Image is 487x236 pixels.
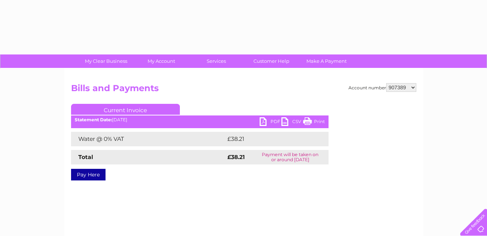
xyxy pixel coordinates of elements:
a: PDF [260,117,281,128]
a: Print [303,117,325,128]
h2: Bills and Payments [71,83,416,97]
strong: £38.21 [227,154,245,160]
a: My Account [131,54,191,68]
td: Payment will be taken on or around [DATE] [252,150,328,164]
div: Account number [348,83,416,92]
a: CSV [281,117,303,128]
strong: Total [78,154,93,160]
b: Statement Date: [75,117,112,122]
a: Customer Help [242,54,301,68]
td: Water @ 0% VAT [71,132,226,146]
a: My Clear Business [76,54,136,68]
div: [DATE] [71,117,329,122]
a: Make A Payment [297,54,356,68]
a: Current Invoice [71,104,180,115]
a: Pay Here [71,169,106,180]
a: Services [186,54,246,68]
td: £38.21 [226,132,313,146]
